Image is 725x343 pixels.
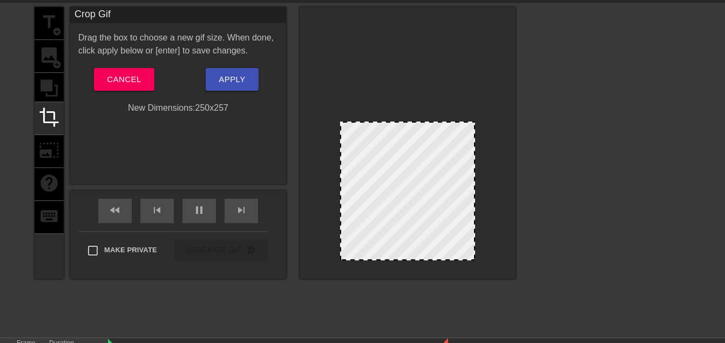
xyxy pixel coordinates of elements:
span: crop [39,107,59,127]
span: pause [193,204,206,217]
span: Apply [219,72,245,86]
div: Crop Gif [70,7,286,23]
span: skip_previous [151,204,164,217]
button: Cancel [94,68,154,91]
span: skip_next [235,204,248,217]
button: Apply [206,68,258,91]
span: Cancel [107,72,141,86]
div: New Dimensions: 250 x 257 [70,102,286,115]
div: Drag the box to choose a new gif size. When done, click apply below or [enter] to save changes. [70,31,286,57]
span: fast_rewind [109,204,121,217]
span: Make Private [104,245,157,255]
